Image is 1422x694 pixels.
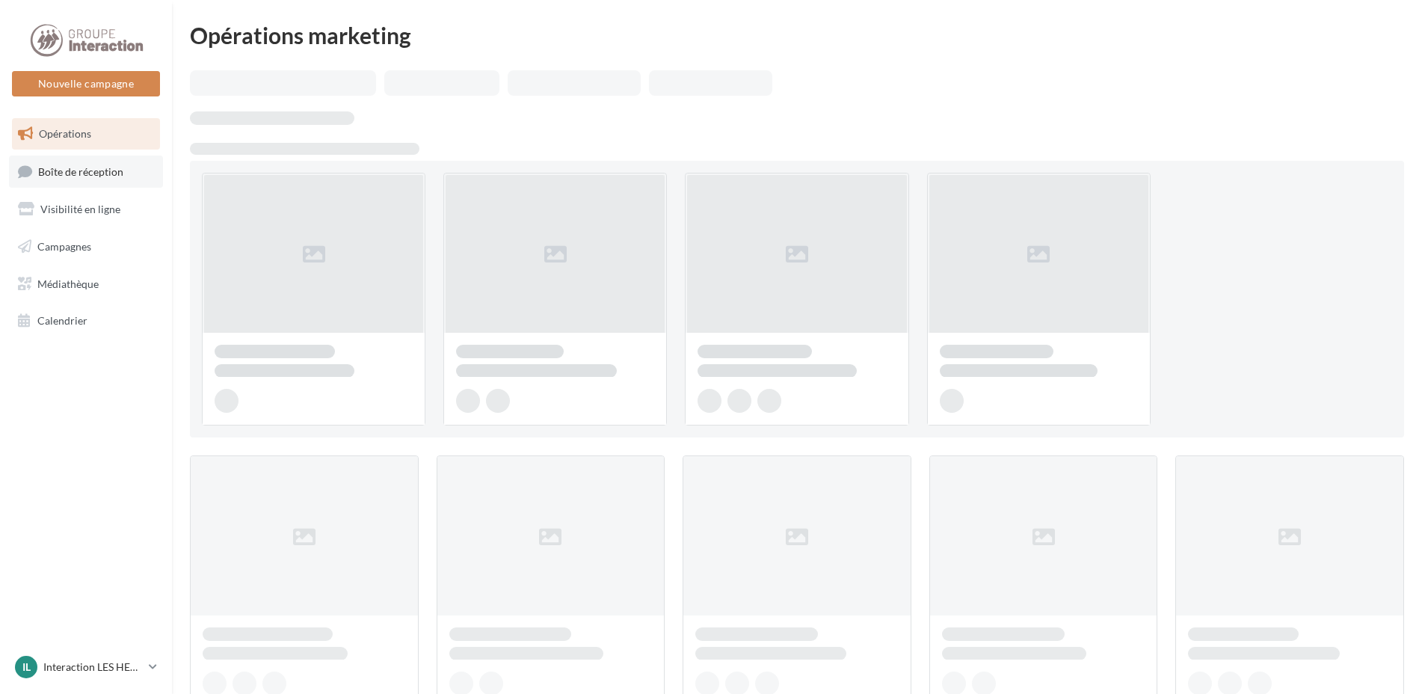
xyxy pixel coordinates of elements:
[38,165,123,177] span: Boîte de réception
[190,24,1404,46] div: Opérations marketing
[9,118,163,150] a: Opérations
[9,268,163,300] a: Médiathèque
[37,240,91,253] span: Campagnes
[37,277,99,289] span: Médiathèque
[43,660,143,675] p: Interaction LES HERBIERS
[12,653,160,681] a: IL Interaction LES HERBIERS
[22,660,31,675] span: IL
[39,127,91,140] span: Opérations
[12,71,160,96] button: Nouvelle campagne
[9,194,163,225] a: Visibilité en ligne
[40,203,120,215] span: Visibilité en ligne
[9,305,163,337] a: Calendrier
[9,156,163,188] a: Boîte de réception
[37,314,87,327] span: Calendrier
[9,231,163,262] a: Campagnes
